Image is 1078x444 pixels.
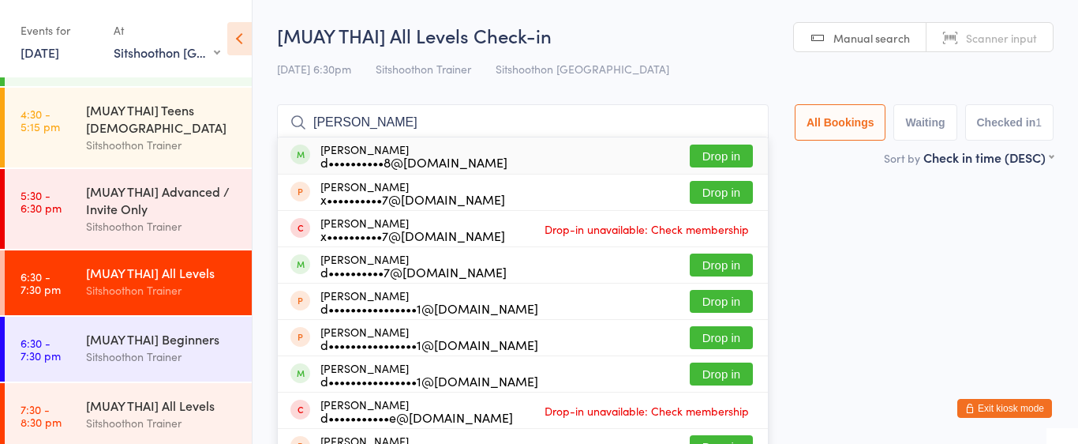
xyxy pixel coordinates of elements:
[320,302,538,314] div: d••••••••••••••••1@[DOMAIN_NAME]
[320,325,538,351] div: [PERSON_NAME]
[5,88,252,167] a: 4:30 -5:15 pm[MUAY THAI] Teens [DEMOGRAPHIC_DATA]Sitshoothon Trainer
[690,181,753,204] button: Drop in
[320,338,538,351] div: d••••••••••••••••1@[DOMAIN_NAME]
[320,156,507,168] div: d••••••••••8@[DOMAIN_NAME]
[320,193,505,205] div: x••••••••••7@[DOMAIN_NAME]
[541,217,753,241] span: Drop-in unavailable: Check membership
[320,143,507,168] div: [PERSON_NAME]
[965,104,1054,141] button: Checked in1
[320,362,538,387] div: [PERSON_NAME]
[320,398,513,423] div: [PERSON_NAME]
[884,150,920,166] label: Sort by
[320,265,507,278] div: d••••••••••7@[DOMAIN_NAME]
[893,104,956,141] button: Waiting
[496,61,669,77] span: Sitshoothon [GEOGRAPHIC_DATA]
[86,264,238,281] div: [MUAY THAI] All Levels
[5,250,252,315] a: 6:30 -7:30 pm[MUAY THAI] All LevelsSitshoothon Trainer
[795,104,886,141] button: All Bookings
[114,43,220,61] div: Sitshoothon [GEOGRAPHIC_DATA]
[114,17,220,43] div: At
[690,254,753,277] button: Drop in
[86,217,238,235] div: Sitshoothon Trainer
[966,30,1037,46] span: Scanner input
[5,317,252,382] a: 6:30 -7:30 pm[MUAY THAI] BeginnersSitshoothon Trainer
[86,136,238,154] div: Sitshoothon Trainer
[277,22,1054,48] h2: [MUAY THAI] All Levels Check-in
[86,281,238,299] div: Sitshoothon Trainer
[86,330,238,348] div: [MUAY THAI] Beginners
[690,363,753,386] button: Drop in
[277,61,351,77] span: [DATE] 6:30pm
[690,326,753,349] button: Drop in
[21,337,61,362] time: 6:30 - 7:30 pm
[690,145,753,167] button: Drop in
[21,43,59,61] a: [DATE]
[923,149,1054,166] div: Check in time (DESC)
[277,104,769,141] input: Search
[86,414,238,432] div: Sitshoothon Trainer
[21,189,62,214] time: 5:30 - 6:30 pm
[21,403,62,428] time: 7:30 - 8:30 pm
[541,399,753,423] span: Drop-in unavailable: Check membership
[320,289,538,314] div: [PERSON_NAME]
[833,30,910,46] span: Manual search
[320,216,505,242] div: [PERSON_NAME]
[957,399,1052,418] button: Exit kiosk mode
[1035,116,1042,129] div: 1
[320,374,538,387] div: d••••••••••••••••1@[DOMAIN_NAME]
[376,61,471,77] span: Sitshoothon Trainer
[21,17,98,43] div: Events for
[21,107,60,133] time: 4:30 - 5:15 pm
[86,182,238,217] div: [MUAY THAI] Advanced / Invite Only
[21,270,61,295] time: 6:30 - 7:30 pm
[320,411,513,423] div: d•••••••••••e@[DOMAIN_NAME]
[320,253,507,278] div: [PERSON_NAME]
[86,397,238,414] div: [MUAY THAI] All Levels
[690,290,753,313] button: Drop in
[86,101,238,136] div: [MUAY THAI] Teens [DEMOGRAPHIC_DATA]
[5,169,252,249] a: 5:30 -6:30 pm[MUAY THAI] Advanced / Invite OnlySitshoothon Trainer
[320,229,505,242] div: x••••••••••7@[DOMAIN_NAME]
[320,180,505,205] div: [PERSON_NAME]
[86,348,238,366] div: Sitshoothon Trainer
